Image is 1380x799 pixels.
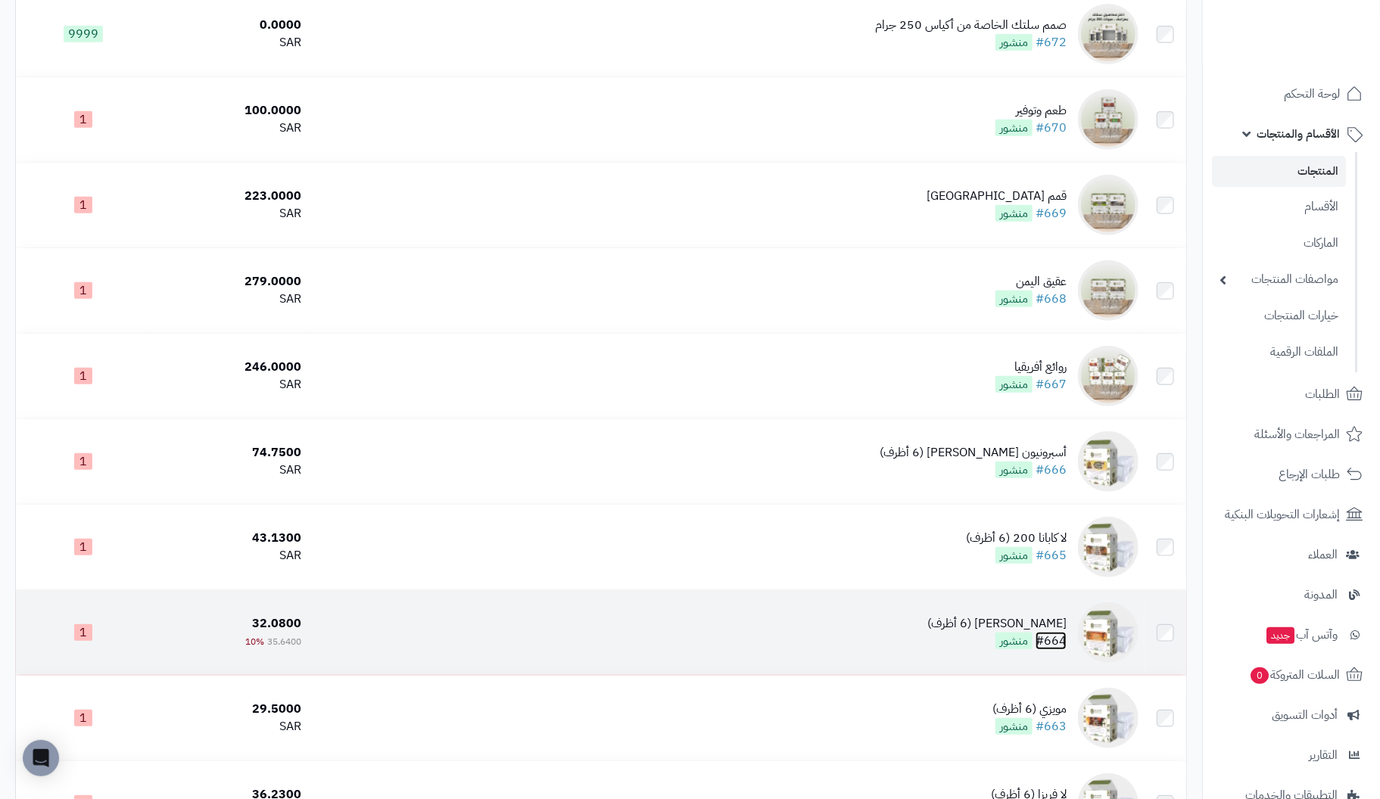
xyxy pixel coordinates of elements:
div: 100.0000 [157,102,301,120]
span: 35.6400 [267,635,301,648]
div: 74.7500 [157,444,301,462]
span: التقارير [1309,745,1338,766]
div: SAR [157,462,301,479]
div: SAR [157,34,301,51]
img: روائع أفريقيا [1078,346,1139,406]
div: SAR [157,547,301,564]
span: منشور [995,376,1033,393]
div: مويزي (6 أظرف) [992,701,1067,718]
div: قمم [GEOGRAPHIC_DATA] [927,188,1067,205]
span: منشور [995,34,1033,51]
a: وآتس آبجديد [1212,617,1371,653]
img: كيفي تينيا (6 أظرف) [1078,602,1139,663]
span: 1 [74,539,92,555]
div: 279.0000 [157,273,301,291]
span: 32.0800 [252,614,301,633]
a: #668 [1036,290,1067,308]
a: #670 [1036,119,1067,137]
a: الماركات [1212,227,1346,260]
a: #666 [1036,461,1067,479]
div: عقيق اليمن [995,273,1067,291]
span: 1 [74,624,92,641]
span: 1 [74,453,92,470]
a: السلات المتروكة0 [1212,657,1371,693]
a: #667 [1036,375,1067,393]
span: السلات المتروكة [1249,664,1340,686]
a: #663 [1036,717,1067,735]
img: صمم سلتك الخاصة من أكياس 250 جرام [1078,4,1139,64]
a: #672 [1036,33,1067,51]
a: أدوات التسويق [1212,697,1371,733]
div: صمم سلتك الخاصة من أكياس 250 جرام [875,17,1067,34]
div: 43.1300 [157,530,301,547]
img: logo-2.png [1277,37,1366,69]
span: جديد [1266,627,1294,644]
img: طعم وتوفير [1078,89,1139,150]
img: عقيق اليمن [1078,260,1139,321]
span: منشور [995,120,1033,136]
span: وآتس آب [1265,624,1338,645]
a: الملفات الرقمية [1212,336,1346,368]
span: منشور [995,547,1033,564]
a: #665 [1036,546,1067,564]
span: لوحة التحكم [1284,83,1340,104]
img: قمم إندونيسيا [1078,175,1139,235]
div: SAR [157,291,301,308]
span: 1 [74,710,92,726]
img: أسبرونيون باشن (6 أظرف) [1078,431,1139,492]
div: 29.5000 [157,701,301,718]
span: الطلبات [1305,384,1340,405]
div: SAR [157,205,301,222]
div: 0.0000 [157,17,301,34]
div: طعم وتوفير [995,102,1067,120]
div: 246.0000 [157,359,301,376]
a: طلبات الإرجاع [1212,456,1371,493]
span: الأقسام والمنتجات [1257,123,1340,145]
img: مويزي (6 أظرف) [1078,688,1139,748]
span: أدوات التسويق [1272,704,1338,726]
span: منشور [995,462,1033,478]
span: 10% [245,635,264,648]
div: روائع أفريقيا [995,359,1067,376]
div: [PERSON_NAME] (6 أظرف) [927,615,1067,633]
div: 223.0000 [157,188,301,205]
span: المدونة [1304,584,1338,605]
div: Open Intercom Messenger [23,740,59,776]
img: لا كابانا 200 (6 أظرف) [1078,517,1139,577]
span: 1 [74,111,92,128]
span: 1 [74,368,92,384]
span: طلبات الإرجاع [1279,464,1340,485]
a: المنتجات [1212,156,1346,187]
span: منشور [995,205,1033,222]
span: المراجعات والأسئلة [1254,424,1340,445]
div: SAR [157,718,301,735]
span: منشور [995,718,1033,735]
a: العملاء [1212,536,1371,573]
a: المراجعات والأسئلة [1212,416,1371,452]
a: #669 [1036,204,1067,222]
a: مواصفات المنتجات [1212,263,1346,296]
span: 1 [74,197,92,213]
span: إشعارات التحويلات البنكية [1225,504,1340,525]
span: العملاء [1308,544,1338,565]
a: #664 [1036,632,1067,650]
span: منشور [995,291,1033,307]
span: 9999 [64,26,103,42]
div: أسبرونيون [PERSON_NAME] (6 أظرف) [880,444,1067,462]
a: إشعارات التحويلات البنكية [1212,496,1371,533]
a: لوحة التحكم [1212,76,1371,112]
span: منشور [995,633,1033,649]
span: 0 [1251,667,1269,683]
a: المدونة [1212,577,1371,613]
a: التقارير [1212,737,1371,773]
a: الأقسام [1212,191,1346,223]
div: SAR [157,376,301,393]
div: SAR [157,120,301,137]
span: 1 [74,282,92,299]
div: لا كابانا 200 (6 أظرف) [966,530,1067,547]
a: الطلبات [1212,376,1371,412]
a: خيارات المنتجات [1212,300,1346,332]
